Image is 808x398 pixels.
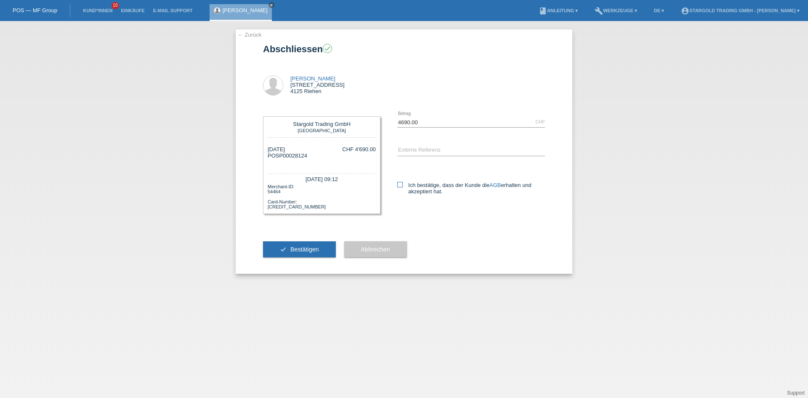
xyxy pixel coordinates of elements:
[397,182,545,195] label: Ich bestätige, dass der Kunde die erhalten und akzeptiert hat.
[269,3,274,7] i: close
[268,183,376,209] div: Merchant-ID: 54464 Card-Number: [CREDIT_CARD_NUMBER]
[117,8,149,13] a: Einkäufe
[535,119,545,124] div: CHF
[290,75,345,94] div: [STREET_ADDRESS] 4125 Riehen
[290,246,319,253] span: Bestätigen
[263,241,336,257] button: check Bestätigen
[539,7,547,15] i: book
[149,8,197,13] a: E-Mail Support
[650,8,668,13] a: DE ▾
[787,390,805,396] a: Support
[79,8,117,13] a: Kund*innen
[681,7,689,15] i: account_circle
[324,45,331,52] i: check
[270,127,374,133] div: [GEOGRAPHIC_DATA]
[268,174,376,183] div: [DATE] 09:12
[595,7,603,15] i: build
[268,146,307,165] div: [DATE] POSP00028124
[361,246,390,253] span: Abbrechen
[534,8,582,13] a: bookAnleitung ▾
[590,8,641,13] a: buildWerkzeuge ▾
[238,32,261,38] a: ← Zurück
[112,2,119,9] span: 10
[13,7,57,13] a: POS — MF Group
[344,241,407,257] button: Abbrechen
[677,8,804,13] a: account_circleStargold Trading GmbH - [PERSON_NAME] ▾
[489,182,501,188] a: AGB
[280,246,287,253] i: check
[270,121,374,127] div: Stargold Trading GmbH
[342,146,376,152] div: CHF 4'690.00
[290,75,335,82] a: [PERSON_NAME]
[268,2,274,8] a: close
[223,7,268,13] a: [PERSON_NAME]
[263,44,545,54] h1: Abschliessen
